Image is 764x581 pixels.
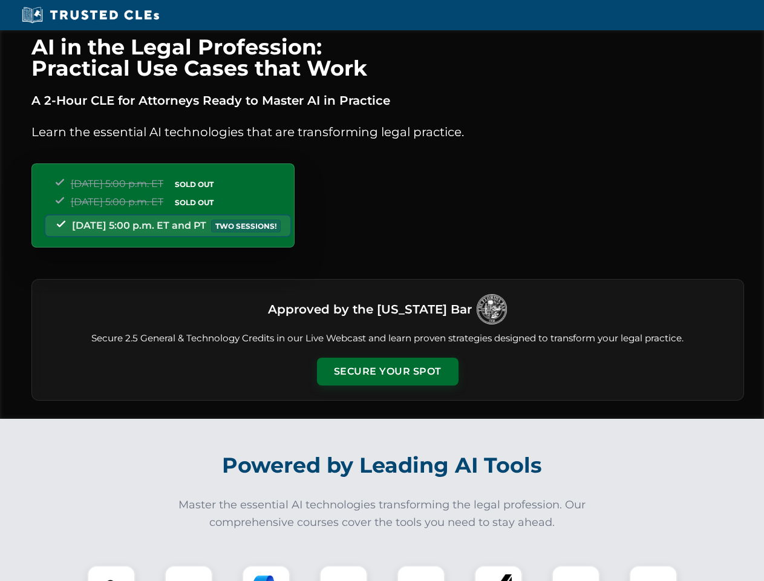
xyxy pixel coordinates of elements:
span: [DATE] 5:00 p.m. ET [71,196,163,208]
img: Logo [477,294,507,324]
span: [DATE] 5:00 p.m. ET [71,178,163,189]
button: Secure Your Spot [317,358,459,386]
h1: AI in the Legal Profession: Practical Use Cases that Work [31,36,744,79]
p: Learn the essential AI technologies that are transforming legal practice. [31,122,744,142]
h2: Powered by Leading AI Tools [47,444,717,487]
img: Trusted CLEs [18,6,163,24]
h3: Approved by the [US_STATE] Bar [268,298,472,320]
p: A 2-Hour CLE for Attorneys Ready to Master AI in Practice [31,91,744,110]
span: SOLD OUT [171,178,218,191]
p: Secure 2.5 General & Technology Credits in our Live Webcast and learn proven strategies designed ... [47,332,729,346]
span: SOLD OUT [171,196,218,209]
p: Master the essential AI technologies transforming the legal profession. Our comprehensive courses... [171,496,594,531]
